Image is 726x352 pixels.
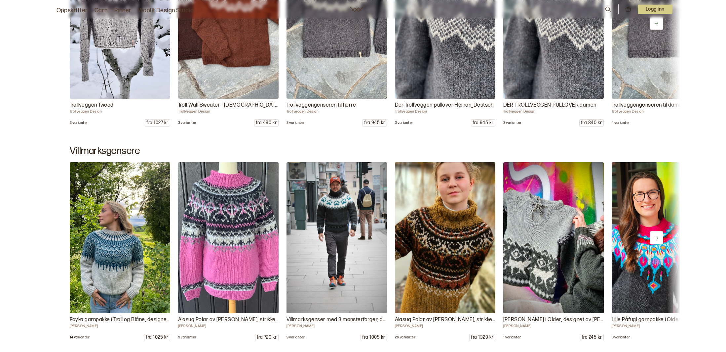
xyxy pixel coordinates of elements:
[580,120,603,126] p: fra 840 kr
[178,121,197,125] p: 3 varianter
[395,101,495,109] p: Der Trollveggen-pullover Herren_Deutsch
[503,121,522,125] p: 3 varianter
[395,162,495,313] img: Linka Neumann Villmarksgensere VOL I Heldigital strikkeppskrift og Garnpakker til vakre Alasuq Po...
[70,109,170,114] p: Trollveggen Design
[178,335,197,340] p: 5 varianter
[503,162,604,313] img: Linka Neumann Villmarksgensere til barn Denne oppskriften finnes kun i Boken "Villmarksgensere - ...
[612,335,630,340] p: 3 varianter
[287,324,387,328] p: [PERSON_NAME]
[612,121,630,125] p: 4 varianter
[580,334,603,341] p: fra 245 kr
[395,335,416,340] p: 26 varianter
[114,6,132,15] a: Pinner
[638,5,672,14] button: User dropdown
[395,162,495,341] a: Linka Neumann Villmarksgensere VOL I Heldigital strikkeppskrift og Garnpakker til vakre Alasuq Po...
[470,334,495,341] p: fra 1320 kr
[638,5,672,14] p: Logg inn
[612,101,712,109] p: Trollveggengenseren til dame - [GEOGRAPHIC_DATA]
[350,7,363,12] a: Woolit
[70,335,90,340] p: 14 varianter
[612,109,712,114] p: Trollveggen Design
[395,121,413,125] p: 3 varianter
[395,324,495,328] p: [PERSON_NAME]
[612,162,712,313] img: Linka Neumann Lille Påfugl Vi har garnpakke til Linka Neumanns vakre Lille Påfugl. Vi gjør opzmer...
[70,101,170,109] p: Trollveggen Tweed
[255,334,278,341] p: fra 720 kr
[145,120,170,126] p: fra 1027 kr
[287,316,387,324] p: Villmarksgenser med 3 mønsterfarger, designet av [PERSON_NAME]
[70,162,170,313] img: Linka Neumann Villmarksgensere VOL I Vi har heldigitale oppskrift , garn og strikkejakke til Føyk...
[612,324,712,328] p: [PERSON_NAME]
[70,121,88,125] p: 3 varianter
[287,162,387,313] img: Linka Neumann Villmarksgensere VOL I Vi har både strikkeoppskrift og strikkepakke til Villmarksge...
[178,324,279,328] p: [PERSON_NAME]
[287,109,387,114] p: Trollveggen Design
[503,335,521,340] p: 1 varianter
[503,101,604,109] p: DER TROLLVEGGEN-PULLOVER damen
[503,162,604,341] a: Linka Neumann Villmarksgensere til barn Denne oppskriften finnes kun i Boken "Villmarksgensere - ...
[503,316,604,324] p: [PERSON_NAME] i Older, designet av [PERSON_NAME]
[95,6,108,15] a: Garn
[57,6,88,15] a: Oppskrifter
[361,334,386,341] p: fra 1005 kr
[138,6,194,15] a: Woolit Design Studio
[178,162,279,341] a: Linka Neumann Villmarksgensere Heldigital strikkeppskrift og Garnpakker til vakre Alasuq Polar so...
[612,316,712,324] p: Lille Påfugl garnpakke i Older, designet av [PERSON_NAME]
[287,101,387,109] p: Trollveggengenseren til herre
[178,316,279,324] p: Alasuq Polar av [PERSON_NAME], strikkepakke i Naturgarn
[503,109,604,114] p: Trollveggen Design
[70,316,170,324] p: Føyka garnpakke i Troll og Blåne, designet av [PERSON_NAME]
[178,162,279,313] img: Linka Neumann Villmarksgensere Heldigital strikkeppskrift og Garnpakker til vakre Alasuq Polar so...
[287,162,387,341] a: Linka Neumann Villmarksgensere VOL I Vi har både strikkeoppskrift og strikkepakke til Villmarksge...
[503,324,604,328] p: [PERSON_NAME]
[471,120,495,126] p: fra 945 kr
[395,316,495,324] p: Alasuq Polar av [PERSON_NAME], strikkepakke i Blåne og Troll
[287,335,305,340] p: 9 varianter
[70,145,657,157] h2: Villmarksgensere
[178,109,279,114] p: Trollveggen Design
[178,101,279,109] p: Troll Wall Sweater - [DEMOGRAPHIC_DATA]
[287,121,305,125] p: 3 varianter
[395,109,495,114] p: Trollveggen Design
[363,120,387,126] p: fra 945 kr
[254,120,278,126] p: fra 490 kr
[144,334,170,341] p: fra 1025 kr
[70,162,170,341] a: Linka Neumann Villmarksgensere VOL I Vi har heldigitale oppskrift , garn og strikkejakke til Føyk...
[612,162,712,341] a: Linka Neumann Lille Påfugl Vi har garnpakke til Linka Neumanns vakre Lille Påfugl. Vi gjør opzmer...
[70,324,170,328] p: [PERSON_NAME]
